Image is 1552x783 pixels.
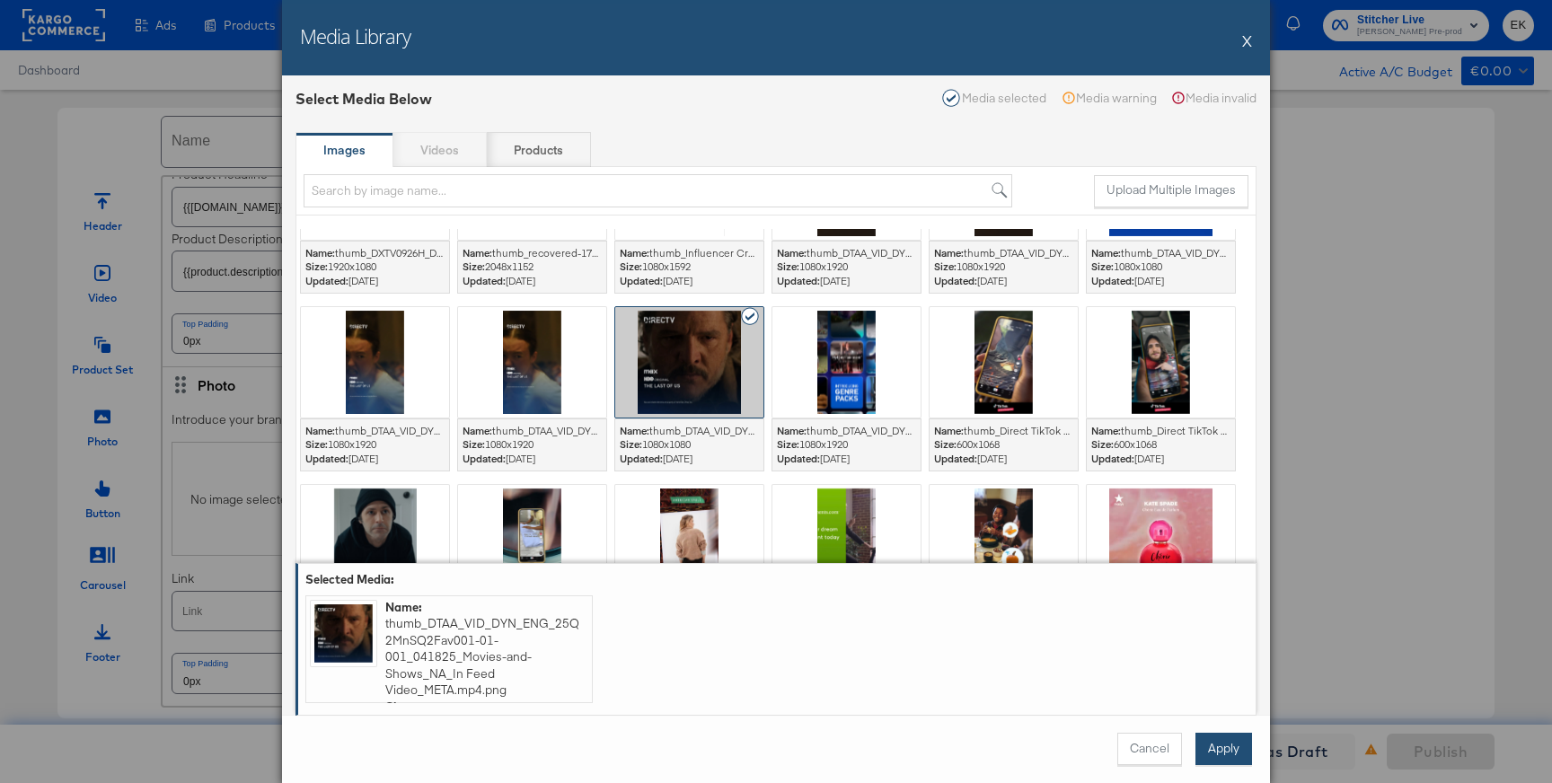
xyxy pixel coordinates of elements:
div: Selected Media: [305,571,397,588]
span: thumb_DXTV0926H_DIRECTV_NoSatellite_Flyover_R1_QRCode_TTDA25+PayProspects_16x9_WebMix_15sec-2.mp.png [335,246,888,260]
strong: Size: [934,260,957,273]
div: 1920 x 1080 [305,260,445,274]
span: [DATE] [1091,274,1230,288]
strong: Size: [305,260,328,273]
strong: Updated: [934,274,977,287]
span: thumb_DTAA_VID_DYN_ENG_25Q2MnSQ2Fav001-01-001_041825_Movies-and-Shows_NA_In Feed Video_META.mp4.png [385,615,583,699]
strong: Updated: [620,452,663,465]
div: 1080 x 1920 [463,437,602,452]
div: 2048 x 1152 [463,260,602,274]
div: 600 x 1068 [1091,437,1230,452]
strong: Name: [305,246,335,260]
span: thumb_DTAA_VID_DYN_ENG_25Q2PRBirds30GPLg001-01-001_050225_Birds-3.0_NA_Reels_META.mp4.png [964,246,1452,260]
div: Select Media Below [295,89,432,110]
strong: Name: [463,246,492,260]
div: Media invalid [1171,89,1257,107]
strong: Size: [305,437,328,451]
div: Media selected [942,89,1046,107]
strong: Name: [934,424,964,437]
strong: Updated: [777,452,820,465]
strong: Size: [463,260,485,273]
div: 1080 x 1080 [1091,260,1230,274]
span: [DATE] [777,274,916,288]
div: 1080 x 1592 [620,260,759,274]
button: Upload Multiple Images [1094,175,1248,207]
strong: Updated: [463,452,506,465]
strong: Products [514,142,563,159]
button: Cancel [1117,733,1182,765]
span: [DATE] [305,274,445,288]
strong: Size: [1091,437,1114,451]
strong: Name: [777,424,807,437]
div: Name: [385,599,583,616]
strong: Name: [620,424,649,437]
strong: Updated: [305,274,348,287]
strong: Size: [777,437,799,451]
strong: Updated: [777,274,820,287]
span: [DATE] [463,274,602,288]
div: Media warning [1062,89,1157,107]
strong: Size: [620,437,642,451]
strong: Images [323,142,366,159]
span: thumb_DTAA_VID_DYN_ENG_25Q2MnSQ2Fav001-01-002_041825_Movies-and-Shows_NA_Snap Ads_Snapchat.mp4.png [335,424,889,437]
span: [DATE] [934,274,1073,288]
span: thumb_DTAA_VID_DYN_ENG_25Q2MnSQ2Fav001-01-001_041825_Movies-and-Shows_NA_Reels_META.mp4.png [492,424,1009,437]
button: X [1242,22,1252,58]
span: thumb_recovered-1750836826954-screen.mp4.png [492,246,731,260]
strong: Name: [934,246,964,260]
strong: Size: [777,260,799,273]
div: 1080 x 1920 [305,437,445,452]
span: [DATE] [620,274,759,288]
div: 1080 x 1920 [777,260,916,274]
div: 1080 x 1080 [620,437,759,452]
strong: Name: [305,424,335,437]
div: 1080 x 1920 [777,437,916,452]
span: thumb_DTAA_VID_DYN_ENG_25Q2GenPckME001-02-002_052925_MyEntertainment_NA_Snap Ads_Snapchat.mp4.png [807,424,1354,437]
span: thumb_DTAA_VID_DYN_ENG_25Q2PRBirds30GPLg001-01-002_050225_Birds-3.0_NA_Snap Ads_Snapchat.mp4.png [807,246,1333,260]
span: [DATE] [1091,452,1230,466]
strong: Size: [1091,260,1114,273]
span: thumb_DTAA_VID_DYN_ENG_25Q2MnSQ2Fav001-01-001_041825_Movies-and-Shows_NA_In Feed Video_META.mp4.png [649,424,1205,437]
span: [DATE] [777,452,916,466]
strong: Name: [1091,246,1121,260]
h2: Media Library [300,22,410,49]
strong: Name: [620,246,649,260]
strong: Size: [463,437,485,451]
span: [DATE] [934,452,1073,466]
div: 600 x 1068 [934,437,1073,452]
span: [DATE] [305,452,445,466]
button: Apply [1195,733,1252,765]
span: [DATE] [463,452,602,466]
strong: Updated: [1091,452,1134,465]
strong: Name: [777,246,807,260]
div: 1080 x 1920 [934,260,1073,274]
span: [DATE] [620,452,759,466]
strong: Updated: [305,452,348,465]
strong: Updated: [463,274,506,287]
strong: Size: [620,260,642,273]
strong: Name: [463,424,492,437]
strong: Updated: [934,452,977,465]
div: Size: [385,699,583,716]
span: thumb_Direct TikTok VBCV Airport Q2 2022.mp4.png [1121,424,1366,437]
strong: Updated: [1091,274,1134,287]
input: Search by image name... [304,174,1012,207]
strong: Updated: [620,274,663,287]
span: thumb_Influencer Crocs Snapchat.mp4.png [649,246,856,260]
strong: Size: [934,437,957,451]
span: thumb_Direct TikTok VBCV Onion Q2 2022.mp4.png [964,424,1206,437]
strong: Name: [1091,424,1121,437]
